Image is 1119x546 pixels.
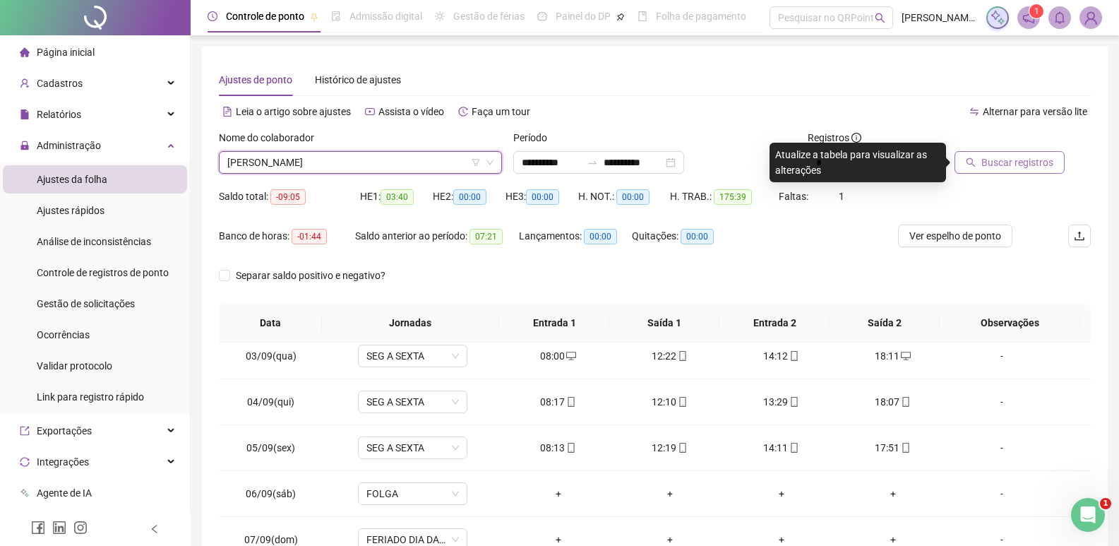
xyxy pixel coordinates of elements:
[315,74,401,85] span: Histórico de ajustes
[578,189,670,205] div: H. NOT.:
[247,396,294,408] span: 04/09(qui)
[514,394,603,410] div: 08:17
[246,488,296,499] span: 06/09(sáb)
[236,106,351,117] span: Leia o artigo sobre ajustes
[486,158,494,167] span: down
[31,521,45,535] span: facebook
[1074,230,1085,242] span: upload
[37,205,104,216] span: Ajustes rápidos
[219,189,360,205] div: Saldo total:
[565,397,576,407] span: mobile
[20,109,30,119] span: file
[1029,4,1043,18] sup: 1
[537,11,547,21] span: dashboard
[983,106,1087,117] span: Alternar para versão lite
[737,348,826,364] div: 14:12
[849,394,938,410] div: 18:07
[940,304,1080,343] th: Observações
[219,304,322,343] th: Data
[322,304,499,343] th: Jornadas
[556,11,611,22] span: Painel do DP
[435,11,445,21] span: sun
[150,524,160,534] span: left
[830,304,940,343] th: Saída 2
[381,189,414,205] span: 03:40
[73,521,88,535] span: instagram
[969,107,979,117] span: swap
[37,456,89,468] span: Integrações
[960,394,1043,410] div: -
[310,13,318,21] span: pushpin
[349,11,422,22] span: Admissão digital
[909,228,1001,244] span: Ver espelho de ponto
[270,189,306,205] span: -09:05
[902,10,978,25] span: [PERSON_NAME] - DP FEX
[737,440,826,456] div: 14:11
[960,486,1043,502] div: -
[331,11,341,21] span: file-done
[849,486,938,502] div: +
[676,351,688,361] span: mobile
[37,78,83,89] span: Cadastros
[670,189,779,205] div: H. TRAB.:
[219,130,323,146] label: Nome do colaborador
[681,229,714,244] span: 00:00
[366,483,459,504] span: FOLGA
[230,268,391,283] span: Separar saldo positivo e negativo?
[37,267,169,278] span: Controle de registros de ponto
[626,440,714,456] div: 12:19
[519,228,632,244] div: Lançamentos:
[960,348,1043,364] div: -
[226,11,304,22] span: Controle de ponto
[37,236,151,247] span: Análise de inconsistências
[222,107,232,117] span: file-text
[966,158,976,167] span: search
[714,189,752,205] span: 175:39
[37,47,95,58] span: Página inicial
[898,225,1012,247] button: Ver espelho de ponto
[616,189,650,205] span: 00:00
[219,74,292,85] span: Ajustes de ponto
[737,394,826,410] div: 13:29
[355,228,519,244] div: Saldo anterior ao período:
[788,397,799,407] span: mobile
[246,350,297,362] span: 03/09(qua)
[365,107,375,117] span: youtube
[472,106,530,117] span: Faça um tour
[526,189,559,205] span: 00:00
[875,13,885,23] span: search
[990,10,1005,25] img: sparkle-icon.fc2bf0ac1784a2077858766a79e2daf3.svg
[788,351,799,361] span: mobile
[37,425,92,437] span: Exportações
[626,486,714,502] div: +
[638,11,647,21] span: book
[565,443,576,453] span: mobile
[609,304,719,343] th: Saída 1
[37,140,101,151] span: Administração
[851,133,861,143] span: info-circle
[839,191,844,202] span: 1
[676,443,688,453] span: mobile
[246,442,295,453] span: 05/09(sex)
[513,130,556,146] label: Período
[472,158,480,167] span: filter
[1034,6,1039,16] span: 1
[433,189,505,205] div: HE 2:
[469,229,503,244] span: 07:21
[676,397,688,407] span: mobile
[292,229,327,244] span: -01:44
[788,443,799,453] span: mobile
[1022,11,1035,24] span: notification
[37,487,92,499] span: Agente de IA
[779,191,810,202] span: Faltas:
[951,315,1069,331] span: Observações
[770,143,946,182] div: Atualize a tabela para visualizar as alterações
[514,348,603,364] div: 08:00
[899,351,911,361] span: desktop
[20,426,30,436] span: export
[626,394,714,410] div: 12:10
[366,391,459,413] span: SEG A SEXTA
[208,11,217,21] span: clock-circle
[584,229,617,244] span: 00:00
[52,521,66,535] span: linkedin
